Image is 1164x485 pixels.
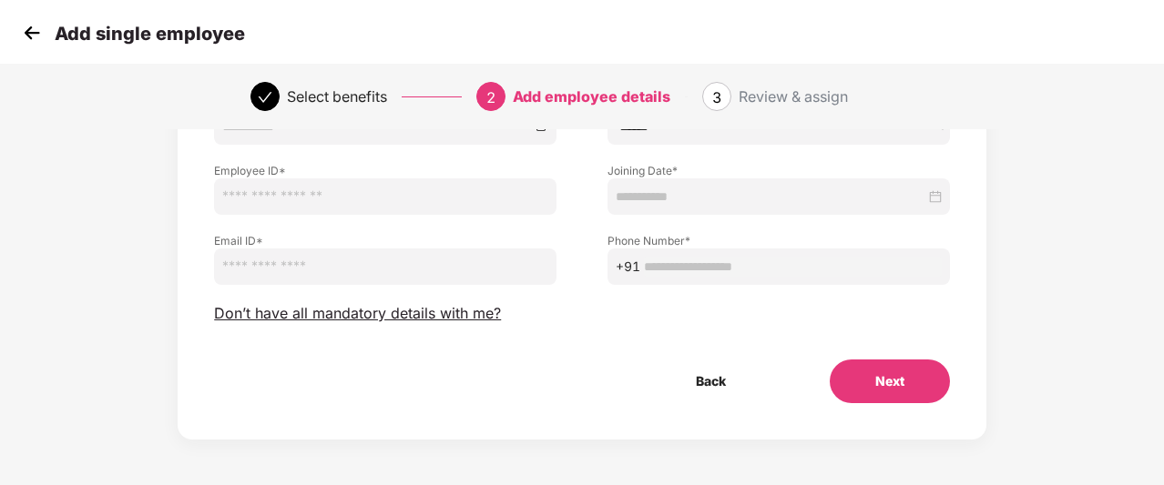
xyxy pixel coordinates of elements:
[608,233,950,248] label: Phone Number
[55,23,245,45] p: Add single employee
[214,163,556,178] label: Employee ID
[712,88,721,106] span: 3
[616,257,640,277] span: +91
[486,88,495,106] span: 2
[287,82,387,111] div: Select benefits
[608,163,950,178] label: Joining Date
[650,359,771,403] button: Back
[513,82,670,111] div: Add employee details
[18,19,46,46] img: svg+xml;base64,PHN2ZyB4bWxucz0iaHR0cDovL3d3dy53My5vcmcvMjAwMC9zdmciIHdpZHRoPSIzMCIgaGVpZ2h0PSIzMC...
[258,90,272,105] span: check
[830,359,950,403] button: Next
[214,304,501,323] span: Don’t have all mandatory details with me?
[214,233,556,248] label: Email ID
[739,82,848,111] div: Review & assign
